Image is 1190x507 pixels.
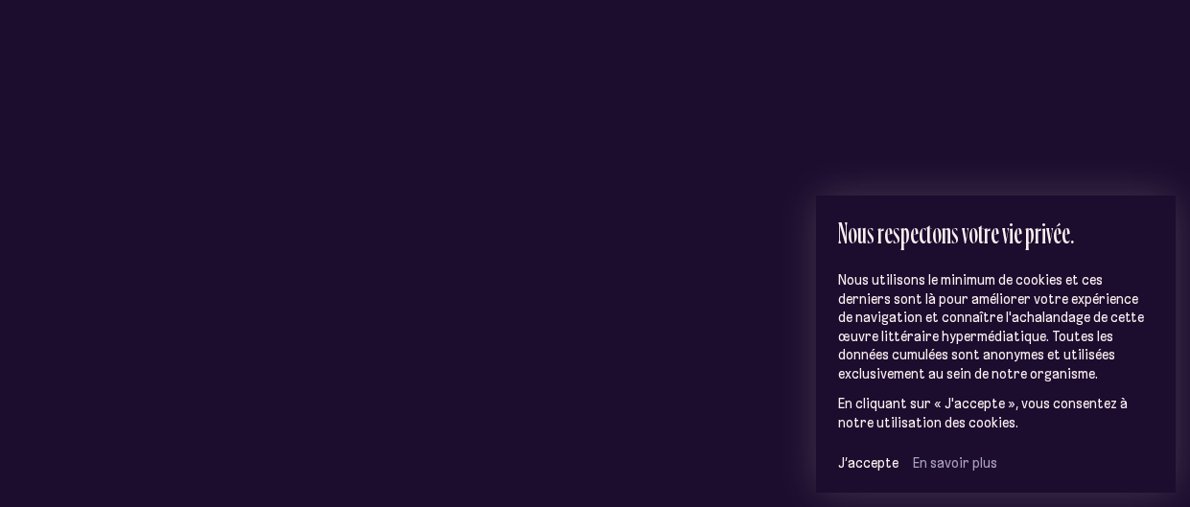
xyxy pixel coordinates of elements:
[838,271,1155,383] p: Nous utilisons le minimum de cookies et ces derniers sont là pour améliorer votre expérience de n...
[838,217,1155,248] h2: Nous respectons votre vie privée.
[838,454,898,472] button: J’accepte
[913,454,997,472] a: En savoir plus
[838,395,1155,432] p: En cliquant sur « J'accepte », vous consentez à notre utilisation des cookies.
